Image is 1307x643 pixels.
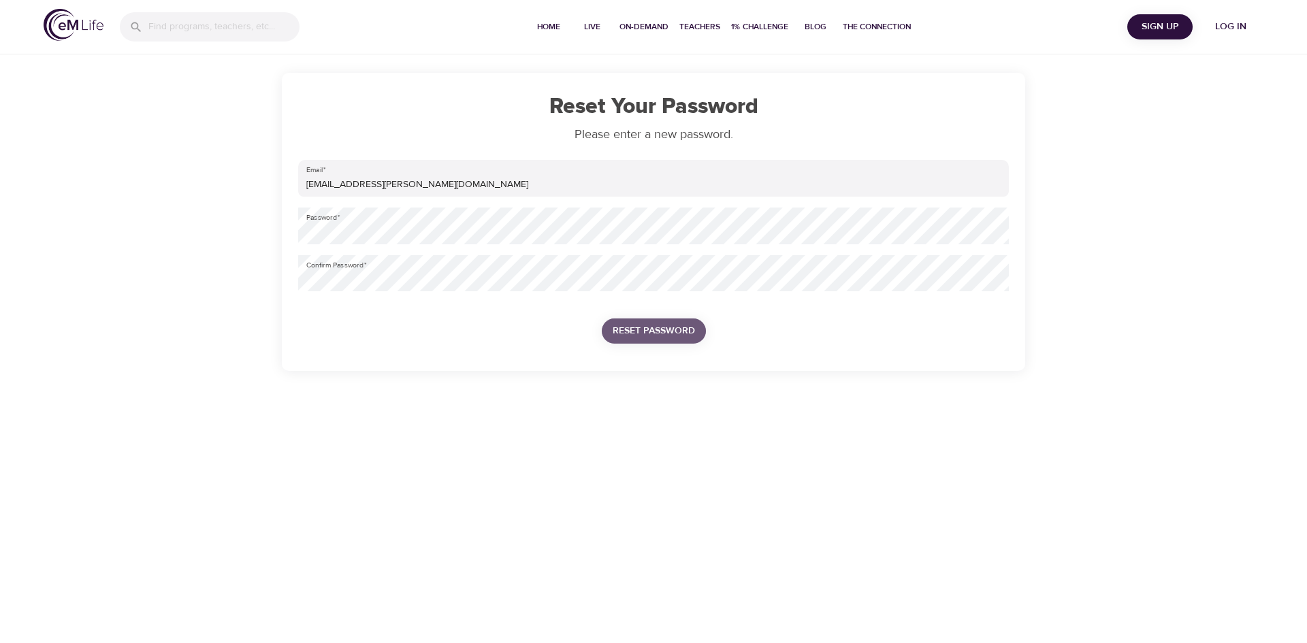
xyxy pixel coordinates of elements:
span: Blog [799,20,832,34]
span: Live [576,20,609,34]
span: Sign Up [1133,18,1187,35]
span: Teachers [679,20,720,34]
span: 1% Challenge [731,20,788,34]
span: Home [532,20,565,34]
button: Reset Password [602,318,706,344]
h1: Reset Your Password [298,95,1009,120]
button: Log in [1198,14,1263,39]
span: Log in [1204,18,1258,35]
span: On-Demand [619,20,668,34]
img: logo [44,9,103,41]
input: Find programs, teachers, etc... [148,12,300,42]
p: Please enter a new password. [298,125,1009,144]
span: Reset Password [613,323,695,340]
button: Sign Up [1127,14,1193,39]
span: The Connection [843,20,911,34]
